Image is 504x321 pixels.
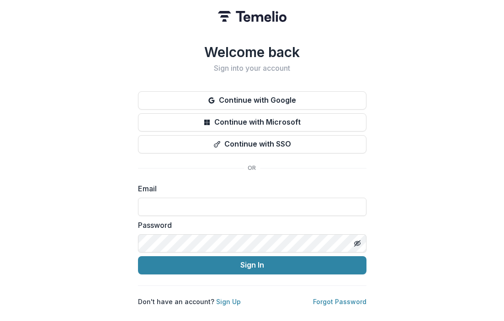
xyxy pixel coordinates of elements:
[138,91,366,110] button: Continue with Google
[138,113,366,132] button: Continue with Microsoft
[138,220,361,231] label: Password
[138,256,366,274] button: Sign In
[313,298,366,305] a: Forgot Password
[218,11,286,22] img: Temelio
[138,135,366,153] button: Continue with SSO
[350,236,365,251] button: Toggle password visibility
[138,183,361,194] label: Email
[138,44,366,60] h1: Welcome back
[138,64,366,73] h2: Sign into your account
[138,297,241,306] p: Don't have an account?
